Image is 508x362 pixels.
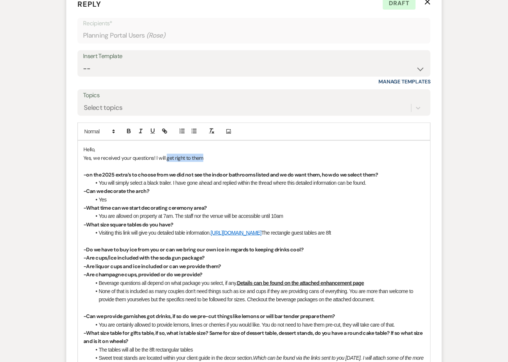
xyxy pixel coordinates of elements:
[83,330,423,344] strong: -What size table for gifts table, if so, what is table size? Same for size of dessert table, dess...
[83,171,378,178] strong: -on the 2025 extra’s to choose from we did not see the indoor bathrooms listed and we do want the...
[83,188,149,194] strong: -Can we decorate the arch?
[83,90,425,101] label: Topics
[83,28,425,43] div: Planning Portal Users
[83,154,425,162] p: Yes, we received your questions! I will get right to them
[83,263,221,270] strong: -Are liquor cups and ice included or can we provide them?
[91,321,425,329] li: You are certainly allowed to provide lemons, limes or cherries if you would like. You do not need...
[146,31,166,41] span: ( Rose )
[83,51,425,62] div: Insert Template
[83,246,304,253] strong: -Do we have to buy ice from you or can we bring our own ice in regards to keeping drinks cool?
[91,279,425,287] li: Beverage questions all depend on what package you select, if any.
[83,204,207,211] strong: -What time can we start decorating ceremony area?
[91,196,425,204] li: Yes
[83,271,203,278] strong: -Are champagne cups, provided or do we provide?
[83,313,335,320] strong: -Can we provide garnishes got drinks, if so do we pre-cut things like lemons or will bar tender p...
[91,287,425,304] li: None of that is included as many couples don't need things such as ice and cups if they are provi...
[83,221,173,228] strong: -What size square tables do you have?
[84,103,123,113] div: Select topics
[83,254,205,261] strong: -Are cups/ice included with the soda gun package?
[91,229,425,237] li: Visiting this link will give you detailed table information. The rectangle guest tables are 8ft
[91,179,425,187] li: You will simply select a black trailer. I have gone ahead and replied within the thread where thi...
[83,145,425,153] p: Hello,
[83,19,425,28] p: Recipients*
[91,212,425,220] li: You are allowed on property at 7am. The staff nor the venue will be accessible until 10am
[91,346,425,354] li: The tables will all be the 8ft rectangular tables
[237,280,364,286] u: Details can be found on the attached enhancement page
[211,230,261,236] a: [URL][DOMAIN_NAME]
[378,78,431,85] a: Manage Templates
